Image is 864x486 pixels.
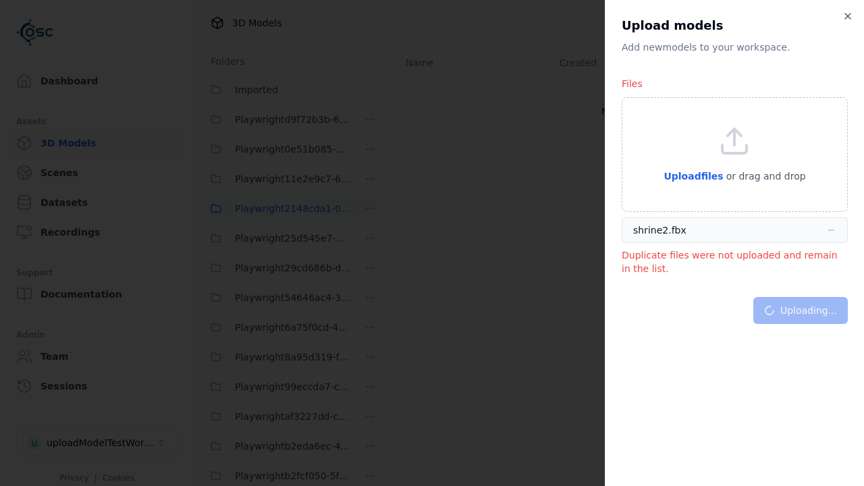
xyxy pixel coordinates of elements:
[633,223,686,237] div: shrine2.fbx
[724,168,806,184] p: or drag and drop
[622,40,848,54] p: Add new model s to your workspace.
[622,248,848,275] p: Duplicate files were not uploaded and remain in the list.
[622,78,643,89] label: Files
[664,171,723,182] span: Upload files
[622,16,848,35] h2: Upload models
